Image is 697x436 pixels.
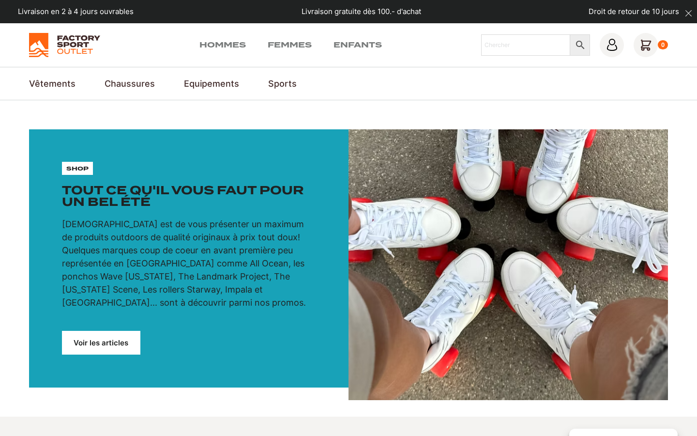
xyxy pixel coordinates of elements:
p: shop [66,164,89,173]
a: Vêtements [29,77,76,90]
p: [DEMOGRAPHIC_DATA] est de vous présenter un maximum de produits outdoors de qualité originaux à p... [62,218,316,309]
a: Enfants [333,39,382,51]
button: dismiss [680,5,697,22]
a: Chaussures [105,77,155,90]
p: Droit de retour de 10 jours [589,6,679,17]
div: 0 [658,40,668,50]
h1: Tout ce qu'il vous faut pour un bel été [62,185,316,208]
p: Livraison gratuite dès 100.- d'achat [302,6,421,17]
a: Equipements [184,77,239,90]
p: Livraison en 2 à 4 jours ouvrables [18,6,134,17]
a: Hommes [199,39,246,51]
a: Femmes [268,39,312,51]
img: Factory Sport Outlet [29,33,100,57]
input: Chercher [481,34,570,56]
a: Sports [268,77,297,90]
a: Voir les articles [62,331,140,355]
